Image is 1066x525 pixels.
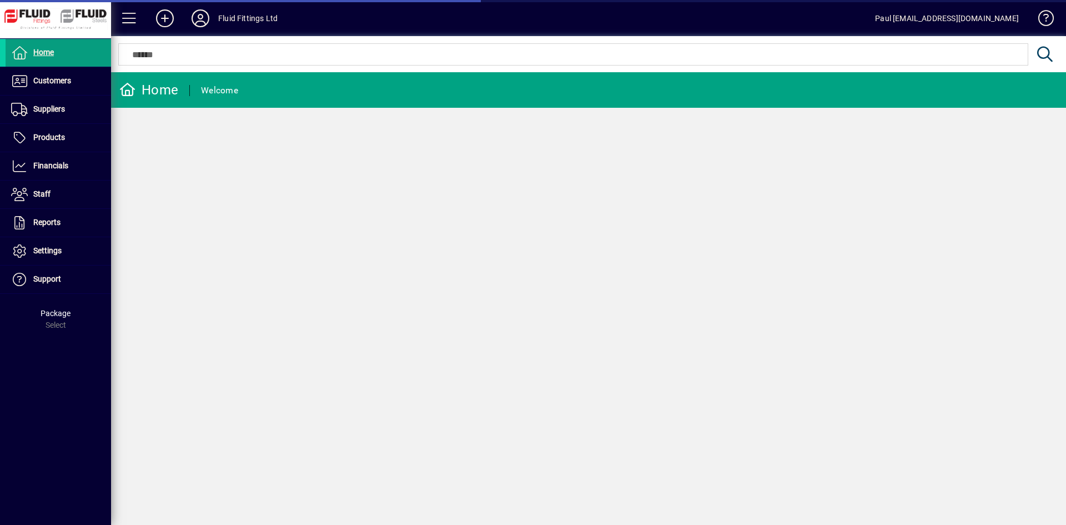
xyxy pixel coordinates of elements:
span: Settings [33,246,62,255]
div: Welcome [201,82,238,99]
div: Fluid Fittings Ltd [218,9,278,27]
a: Settings [6,237,111,265]
span: Reports [33,218,61,227]
button: Profile [183,8,218,28]
span: Home [33,48,54,57]
span: Support [33,274,61,283]
a: Reports [6,209,111,237]
span: Package [41,309,71,318]
span: Suppliers [33,104,65,113]
span: Financials [33,161,68,170]
a: Suppliers [6,96,111,123]
a: Support [6,266,111,293]
span: Products [33,133,65,142]
a: Customers [6,67,111,95]
a: Products [6,124,111,152]
a: Staff [6,181,111,208]
a: Financials [6,152,111,180]
span: Staff [33,189,51,198]
button: Add [147,8,183,28]
div: Paul [EMAIL_ADDRESS][DOMAIN_NAME] [875,9,1019,27]
span: Customers [33,76,71,85]
a: Knowledge Base [1030,2,1052,38]
div: Home [119,81,178,99]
